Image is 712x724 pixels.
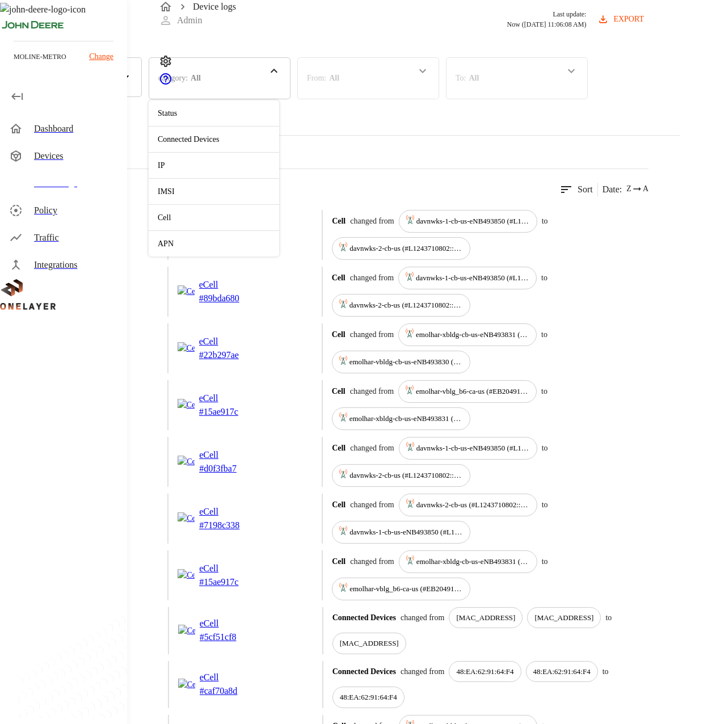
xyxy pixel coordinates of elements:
[159,78,172,87] span: Support Portal
[159,117,680,135] a: logout
[178,456,195,468] img: Cellular Router
[456,612,515,624] p: [MAC_ADDRESS]
[178,342,195,354] img: Cellular Router
[199,278,256,292] p: eCell
[158,238,270,250] p: APN
[350,385,394,397] p: changed from
[158,212,270,224] p: Cell
[199,562,256,575] p: eCell
[416,556,530,567] p: emolhar-xbldg-cb-us-eNB493831 (#DH240725609::NOKIA::ASIB)
[158,133,270,145] p: Connected Devices
[542,499,548,511] p: to
[340,692,397,703] p: 48:EA:62:91:64:F4
[332,215,346,227] p: Cell
[350,272,394,284] p: changed from
[332,666,396,677] p: Connected Devices
[199,335,256,348] p: eCell
[349,583,463,595] p: emolhar-vblg_b6-ca-us (#EB204913407::NOKIA::FW2QQD)
[178,625,195,637] img: Cellular Router
[178,505,313,532] a: Cellular RoutereCell#7198c338
[603,666,609,677] p: to
[332,329,346,340] p: Cell
[199,575,256,589] p: # 15ae917c
[178,392,313,419] a: Cellular RoutereCell#15ae917c
[542,555,548,567] p: to
[178,679,195,691] img: Cellular Router
[332,385,346,397] p: Cell
[199,519,256,532] p: # 7198c338
[541,329,547,340] p: to
[178,569,195,581] img: Cellular Router
[349,470,463,481] p: davnwks-2-cb-us (#L1243710802::NOKIA::ASIB)
[178,512,195,524] img: Cellular Router
[605,612,612,624] p: to
[350,329,394,340] p: changed from
[416,499,530,511] p: davnwks-2-cb-us (#L1243710802::NOKIA::ASIB)
[199,448,256,462] p: eCell
[332,555,346,567] p: Cell
[178,399,195,411] img: Cellular Router
[416,386,529,397] p: emolhar-vblg_b6-ca-us (#EB204913407::NOKIA::FW2QQD)
[199,348,256,362] p: # 22b297ae
[349,300,463,311] p: davnwks-2-cb-us (#L1243710802::NOKIA::ASIB)
[158,107,270,119] p: Status
[541,272,547,284] p: to
[416,443,530,454] p: davnwks-1-cb-us-eNB493850 (#L1243710840::NOKIA::ASIB)
[178,562,313,589] a: Cellular RoutereCell#15ae917c
[199,462,256,475] p: # d0f3fba7
[349,356,463,368] p: emolhar-vbldg-cb-us-eNB493830 (#DH240725611::NOKIA::ASIB)
[200,671,256,684] p: eCell
[350,442,394,454] p: changed from
[178,285,195,297] img: Cellular Router
[416,329,529,340] p: emolhar-xbldg-cb-us-eNB493831 (#DH240725609::NOKIA::ASIB)
[159,78,172,87] a: onelayer-support
[350,499,394,511] p: changed from
[350,215,394,227] p: changed from
[578,183,593,196] p: Sort
[332,612,396,624] p: Connected Devices
[200,617,256,630] p: eCell
[349,527,463,538] p: davnwks-1-cb-us-eNB493850 (#L1243710840::NOKIA::ASIB)
[603,183,622,196] p: Date :
[200,684,256,698] p: # caf70a8d
[350,555,394,567] p: changed from
[200,630,256,644] p: # 5cf51cf8
[199,392,256,405] p: eCell
[340,638,399,649] p: [MAC_ADDRESS]
[349,413,463,424] p: emolhar-xbldg-cb-us-eNB493831 (#DH240725609::NOKIA::ASIB)
[199,292,256,305] p: # 89bda680
[199,405,256,419] p: # 15ae917c
[178,617,313,644] a: Cellular RoutereCell#5cf51cf8
[158,186,270,197] p: IMSI
[542,215,548,227] p: to
[332,499,346,511] p: Cell
[332,272,346,284] p: Cell
[332,442,346,454] p: Cell
[401,666,444,677] p: changed from
[541,385,547,397] p: to
[178,448,313,475] a: Cellular RoutereCell#d0f3fba7
[626,183,631,195] span: Z
[542,442,548,454] p: to
[178,335,313,362] a: Cellular RoutereCell#22b297ae
[177,14,202,27] p: Admin
[158,159,270,171] p: IP
[416,272,529,284] p: davnwks-1-cb-us-eNB493850 (#L1243710840::NOKIA::ASIB)
[401,612,444,624] p: changed from
[178,671,313,698] a: Cellular RoutereCell#caf70a8d
[533,666,591,677] p: 48:EA:62:91:64:F4
[178,278,313,305] a: Cellular RoutereCell#89bda680
[643,183,648,195] span: A
[534,612,593,624] p: [MAC_ADDRESS]
[416,216,530,227] p: davnwks-1-cb-us-eNB493850 (#L1243710840::NOKIA::ASIB)
[456,666,513,677] p: 48:EA:62:91:64:F4
[199,505,256,519] p: eCell
[349,243,463,254] p: davnwks-2-cb-us (#L1243710802::NOKIA::ASIB)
